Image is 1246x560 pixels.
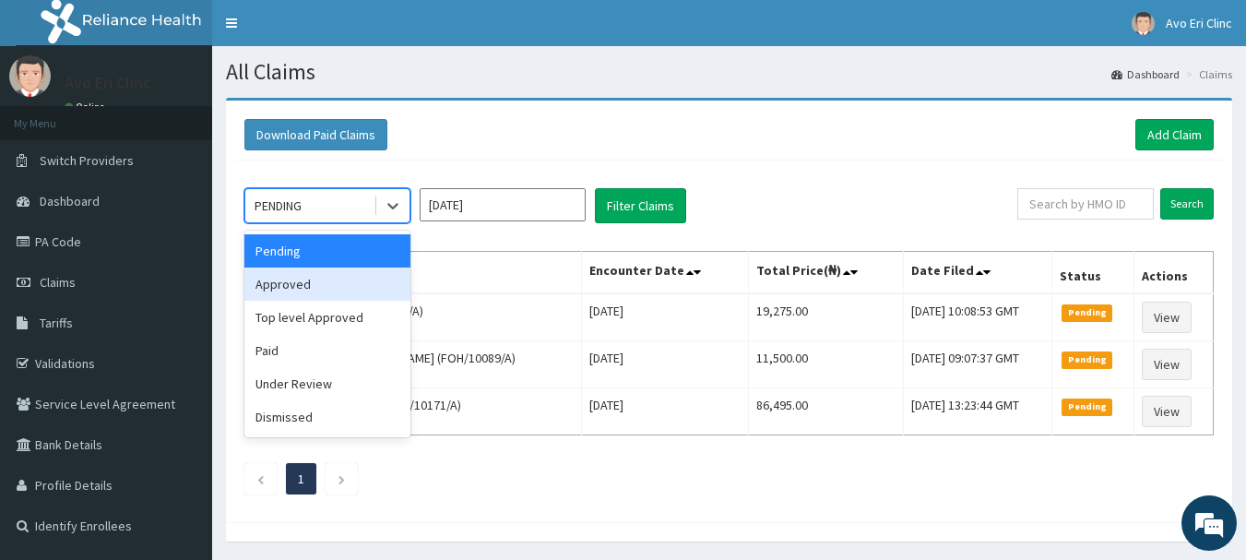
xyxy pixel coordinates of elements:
td: 86,495.00 [748,388,903,435]
button: Download Paid Claims [244,119,387,150]
li: Claims [1181,66,1232,82]
td: [DATE] [581,388,748,435]
div: Minimize live chat window [303,9,347,54]
span: Dashboard [40,193,100,209]
th: Name [245,252,582,294]
div: Chat with us now [96,103,310,127]
td: [DATE] 10:08:53 GMT [903,293,1052,341]
a: Dashboard [1111,66,1180,82]
th: Actions [1134,252,1214,294]
div: Under Review [244,367,410,400]
div: Pending [244,234,410,268]
input: Select Month and Year [420,188,586,221]
th: Total Price(₦) [748,252,903,294]
td: 11,500.00 [748,341,903,388]
span: Tariffs [40,315,73,331]
td: [DATE] [581,293,748,341]
span: Avo Eri Clinc [1166,15,1232,31]
th: Date Filed [903,252,1052,294]
a: Page 1 is your current page [298,471,304,487]
div: Approved [244,268,410,301]
a: View [1142,302,1192,333]
a: Previous page [256,471,265,487]
div: PENDING [255,197,302,215]
input: Search [1160,188,1214,220]
span: Pending [1062,304,1112,321]
div: Top level Approved [244,301,410,334]
textarea: Type your message and hit 'Enter' [9,368,351,433]
td: [DATE] 13:23:44 GMT [903,388,1052,435]
td: [PERSON_NAME] [PERSON_NAME] (FOH/10089/A) [245,341,582,388]
a: View [1142,396,1192,427]
input: Search by HMO ID [1017,188,1154,220]
a: Online [65,101,109,113]
span: Switch Providers [40,152,134,169]
img: User Image [1132,12,1155,35]
h1: All Claims [226,60,1232,84]
span: Pending [1062,351,1112,368]
button: Filter Claims [595,188,686,223]
td: 19,275.00 [748,293,903,341]
span: We're online! [107,164,255,351]
td: [DATE] 09:07:37 GMT [903,341,1052,388]
td: Lucky Chidinma Awujah (AGO/10171/A) [245,388,582,435]
img: User Image [9,55,51,97]
th: Status [1052,252,1134,294]
span: Claims [40,274,76,291]
span: Pending [1062,399,1112,415]
img: d_794563401_company_1708531726252_794563401 [34,92,75,138]
th: Encounter Date [581,252,748,294]
td: [PERSON_NAME] (GMT/10181/A) [245,293,582,341]
div: Paid [244,334,410,367]
a: Add Claim [1135,119,1214,150]
a: View [1142,349,1192,380]
div: Dismissed [244,400,410,434]
a: Next page [338,471,346,487]
td: [DATE] [581,341,748,388]
p: Avo Eri Clinc [65,75,151,91]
